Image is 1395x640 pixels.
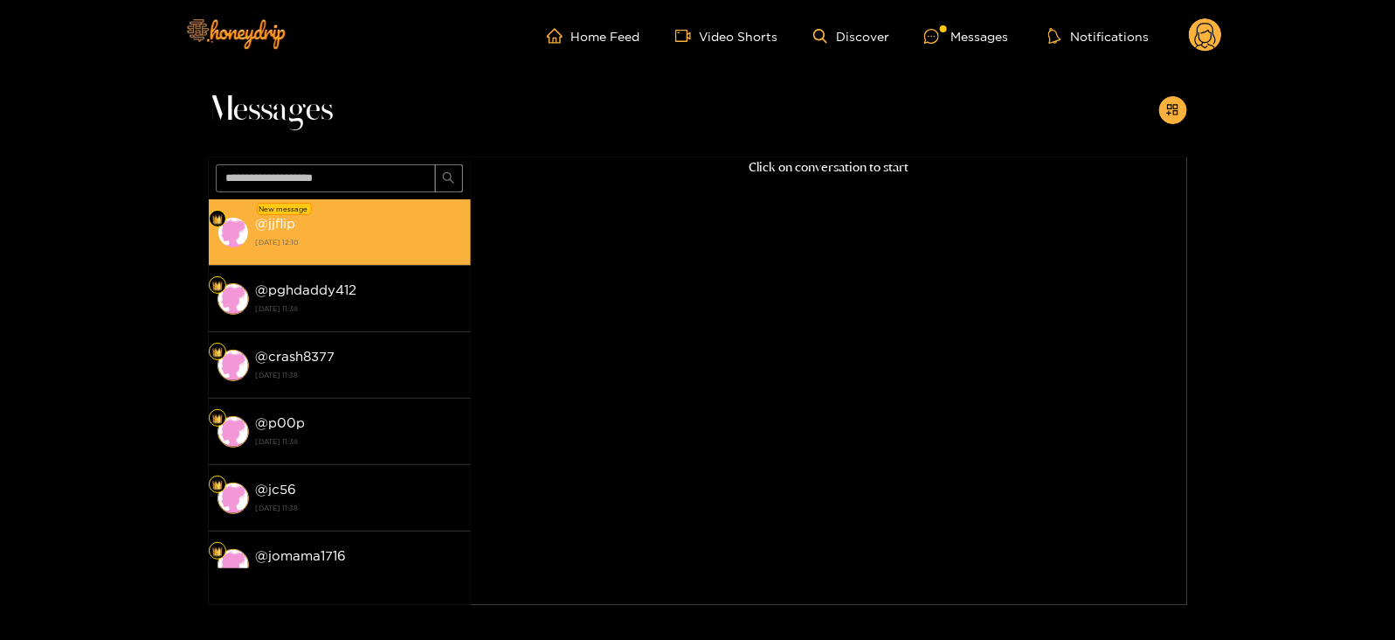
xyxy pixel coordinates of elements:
img: conversation [218,283,249,315]
img: Fan Level [212,546,223,557]
strong: [DATE] 11:38 [256,567,462,582]
span: Messages [209,89,334,131]
strong: [DATE] 12:10 [256,234,462,250]
button: Notifications [1043,27,1154,45]
img: Fan Level [212,281,223,291]
img: conversation [218,549,249,581]
strong: @ p00p [256,415,306,430]
button: search [435,164,463,192]
span: search [442,171,455,186]
a: Home Feed [547,28,640,44]
img: conversation [218,350,249,381]
strong: @ jjflip [256,216,296,231]
div: New message [257,203,312,215]
strong: @ pghdaddy412 [256,282,357,297]
img: Fan Level [212,414,223,424]
strong: [DATE] 11:38 [256,367,462,383]
p: Click on conversation to start [471,157,1187,177]
img: conversation [218,217,249,248]
strong: @ jomama1716 [256,548,347,563]
img: Fan Level [212,347,223,358]
strong: [DATE] 11:38 [256,301,462,317]
span: home [547,28,571,44]
div: Messages [924,26,1008,46]
strong: [DATE] 11:38 [256,500,462,516]
strong: [DATE] 11:38 [256,434,462,449]
img: Fan Level [212,480,223,490]
strong: @ jc56 [256,482,297,497]
img: conversation [218,483,249,514]
img: conversation [218,416,249,448]
span: appstore-add [1166,103,1179,118]
img: Fan Level [212,214,223,225]
button: appstore-add [1159,96,1187,124]
a: Discover [813,29,889,44]
span: video-camera [675,28,700,44]
strong: @ crash8377 [256,349,335,364]
a: Video Shorts [675,28,778,44]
